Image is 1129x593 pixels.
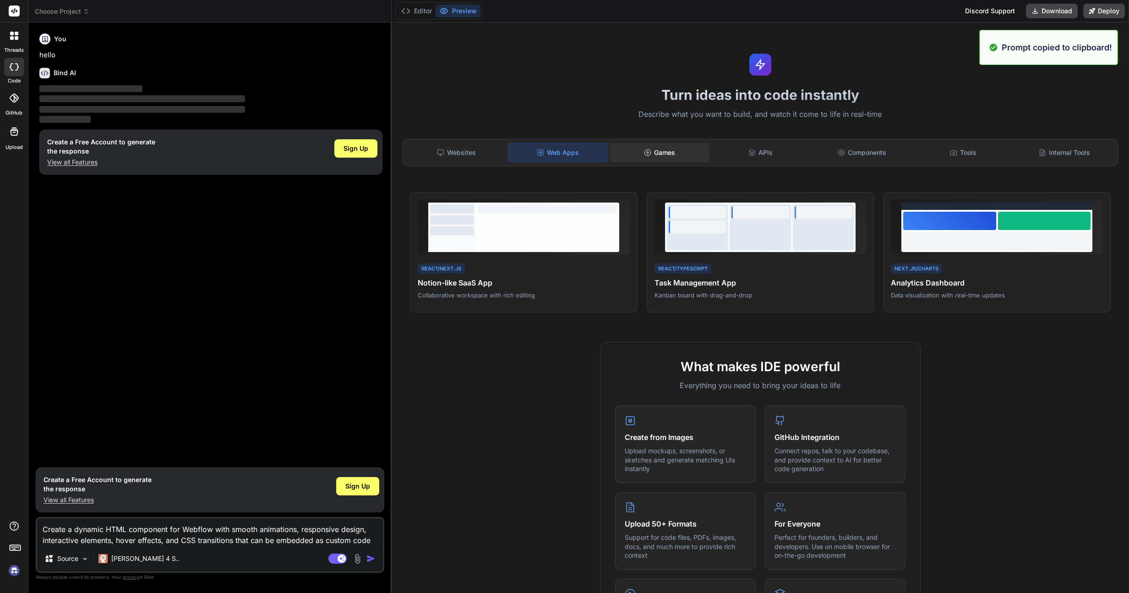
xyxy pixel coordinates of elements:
p: Describe what you want to build, and watch it come to life in real-time [397,109,1124,121]
label: Upload [5,143,23,151]
img: alert [989,41,998,54]
p: Prompt copied to clipboard! [1002,41,1112,54]
h4: GitHub Integration [774,432,896,443]
img: signin [6,563,22,578]
p: Upload mockups, screenshots, or sketches and generate matching UIs instantly [625,446,746,473]
div: Websites [407,143,506,162]
img: attachment [352,554,363,564]
img: Pick Models [81,555,89,563]
p: Support for code files, PDFs, images, docs, and much more to provide rich context [625,533,746,560]
div: React/TypeScript [654,264,711,274]
p: Perfect for founders, builders, and developers. Use on mobile browser for on-the-go development [774,533,896,560]
h1: Create a Free Account to generate the response [44,475,152,494]
img: icon [366,554,376,563]
textarea: Create a dynamic HTML component for Webflow with smooth animations, responsive design, interactiv... [37,518,383,546]
div: APIs [711,143,811,162]
p: View all Features [44,495,152,505]
p: Source [57,554,78,563]
span: Sign Up [345,482,370,491]
h4: Upload 50+ Formats [625,518,746,529]
h4: Create from Images [625,432,746,443]
span: ‌ [39,106,245,113]
span: Choose Project [35,7,89,16]
span: privacy [123,574,139,580]
div: Discord Support [960,4,1020,18]
div: React/Next.js [418,264,465,274]
h6: You [54,34,66,44]
p: Everything you need to bring your ideas to life [615,380,905,391]
label: code [8,77,21,85]
div: Internal Tools [1014,143,1114,162]
p: View all Features [47,158,155,167]
h2: What makes IDE powerful [615,357,905,376]
button: Preview [436,5,480,17]
span: ‌ [39,85,142,92]
p: Data visualization with real-time updates [891,291,1103,299]
div: Components [812,143,911,162]
h4: Analytics Dashboard [891,277,1103,288]
h6: Bind AI [54,68,76,77]
h4: Notion-like SaaS App [418,277,630,288]
img: Claude 4 Sonnet [98,554,108,563]
button: Deploy [1083,4,1125,18]
label: threads [4,46,24,54]
h1: Turn ideas into code instantly [397,87,1124,103]
h1: Create a Free Account to generate the response [47,137,155,156]
h4: For Everyone [774,518,896,529]
div: Web Apps [508,143,608,162]
p: Always double-check its answers. Your in Bind [36,573,384,582]
label: GitHub [5,109,22,117]
button: Editor [398,5,436,17]
p: [PERSON_NAME] 4 S.. [111,554,180,563]
div: Games [610,143,709,162]
span: ‌ [39,116,91,123]
p: Connect repos, talk to your codebase, and provide context to AI for better code generation [774,446,896,473]
p: Collaborative workspace with rich editing [418,291,630,299]
h4: Task Management App [654,277,867,288]
span: Sign Up [344,144,368,153]
div: Tools [913,143,1013,162]
p: Kanban board with drag-and-drop [654,291,867,299]
p: hello [39,50,382,60]
span: ‌ [39,95,245,102]
button: Download [1026,4,1078,18]
div: Next.js/Charts [891,264,942,274]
